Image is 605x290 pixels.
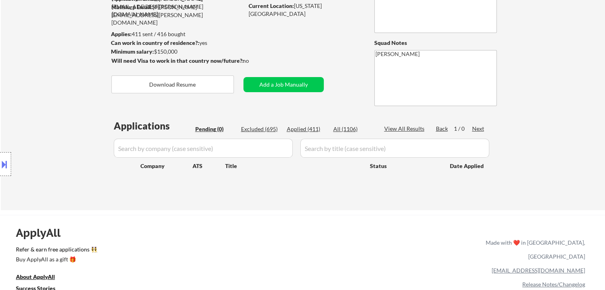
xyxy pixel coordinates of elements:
a: [EMAIL_ADDRESS][DOMAIN_NAME] [492,267,585,274]
div: All (1106) [333,125,373,133]
strong: Applies: [111,31,132,37]
div: Company [140,162,193,170]
div: yes [111,39,241,47]
div: 411 sent / 416 bought [111,30,243,38]
div: 1 / 0 [454,125,472,133]
div: Title [225,162,362,170]
div: Excluded (695) [241,125,281,133]
div: Applications [114,121,193,131]
div: Next [472,125,485,133]
div: no [243,57,265,65]
div: Made with ❤️ in [GEOGRAPHIC_DATA], [GEOGRAPHIC_DATA] [482,236,585,263]
input: Search by company (case sensitive) [114,139,293,158]
div: [US_STATE][GEOGRAPHIC_DATA] [249,2,361,17]
strong: Mailslurp Email: [111,4,153,10]
a: Release Notes/Changelog [522,281,585,288]
div: View All Results [384,125,427,133]
div: Applied (411) [287,125,327,133]
strong: Will need Visa to work in that country now/future?: [111,57,244,64]
div: Date Applied [450,162,485,170]
input: Search by title (case sensitive) [300,139,489,158]
div: [PERSON_NAME][EMAIL_ADDRESS][PERSON_NAME][DOMAIN_NAME] [111,3,243,27]
strong: Current Location: [249,2,294,9]
div: Squad Notes [374,39,497,47]
button: Download Resume [111,75,234,93]
strong: Can work in country of residence?: [111,39,199,46]
strong: Minimum salary: [111,48,154,55]
div: Pending (0) [195,125,235,133]
div: Back [436,125,449,133]
div: $150,000 [111,48,243,56]
div: ATS [193,162,225,170]
div: Status [370,159,438,173]
button: Add a Job Manually [243,77,324,92]
a: Refer & earn free applications 👯‍♀️ [16,247,319,255]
